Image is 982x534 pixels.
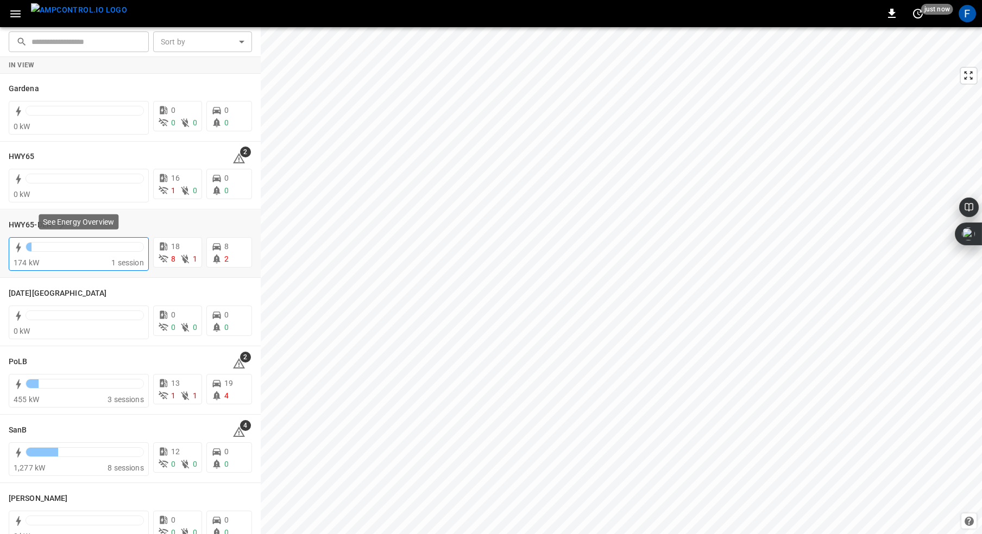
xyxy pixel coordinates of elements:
[240,420,251,431] span: 4
[171,447,180,456] span: 12
[9,356,27,368] h6: PoLB
[224,174,229,182] span: 0
[171,174,180,182] span: 16
[959,5,976,22] div: profile-icon
[43,217,114,227] p: See Energy Overview
[224,106,229,115] span: 0
[224,255,229,263] span: 2
[171,118,175,127] span: 0
[261,27,982,534] canvas: Map
[193,118,197,127] span: 0
[31,3,127,17] img: ampcontrol.io logo
[224,379,233,387] span: 19
[193,323,197,332] span: 0
[224,118,229,127] span: 0
[224,391,229,400] span: 4
[111,258,143,267] span: 1 session
[171,186,175,195] span: 1
[171,391,175,400] span: 1
[14,258,39,267] span: 174 kW
[108,463,144,472] span: 8 sessions
[224,460,229,468] span: 0
[171,310,175,319] span: 0
[240,352,251,363] span: 2
[9,219,52,231] h6: HWY65-DER
[14,327,30,335] span: 0 kW
[108,395,144,404] span: 3 sessions
[193,255,197,263] span: 1
[193,391,197,400] span: 1
[9,493,67,505] h6: Vernon
[224,186,229,195] span: 0
[171,242,180,251] span: 18
[171,460,175,468] span: 0
[9,424,27,436] h6: SanB
[9,288,106,300] h6: Karma Center
[171,323,175,332] span: 0
[224,242,229,251] span: 8
[921,4,953,15] span: just now
[171,516,175,524] span: 0
[224,310,229,319] span: 0
[14,190,30,199] span: 0 kW
[171,379,180,387] span: 13
[14,122,30,131] span: 0 kW
[9,61,35,69] strong: In View
[193,460,197,468] span: 0
[171,255,175,263] span: 8
[224,447,229,456] span: 0
[171,106,175,115] span: 0
[14,463,45,472] span: 1,277 kW
[9,83,39,95] h6: Gardena
[193,186,197,195] span: 0
[14,395,39,404] span: 455 kW
[224,516,229,524] span: 0
[9,151,35,163] h6: HWY65
[909,5,927,22] button: set refresh interval
[240,147,251,157] span: 2
[224,323,229,332] span: 0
